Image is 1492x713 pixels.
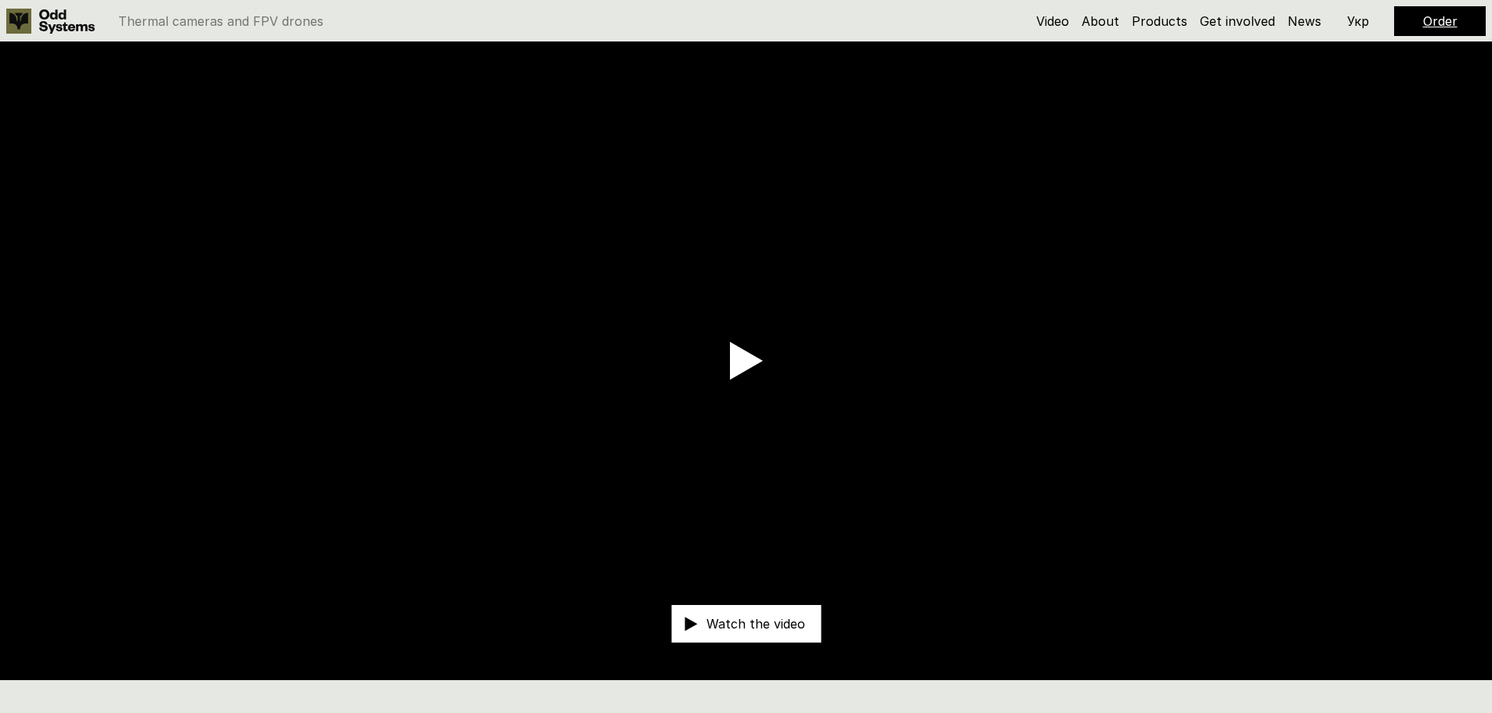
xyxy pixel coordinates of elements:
p: Thermal cameras and FPV drones [118,15,323,27]
p: Укр [1347,15,1369,27]
a: Products [1132,13,1187,29]
p: Watch the video [706,618,805,630]
a: About [1082,13,1119,29]
a: Get involved [1200,13,1275,29]
a: News [1288,13,1321,29]
a: Order [1423,13,1458,29]
a: Video [1036,13,1069,29]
